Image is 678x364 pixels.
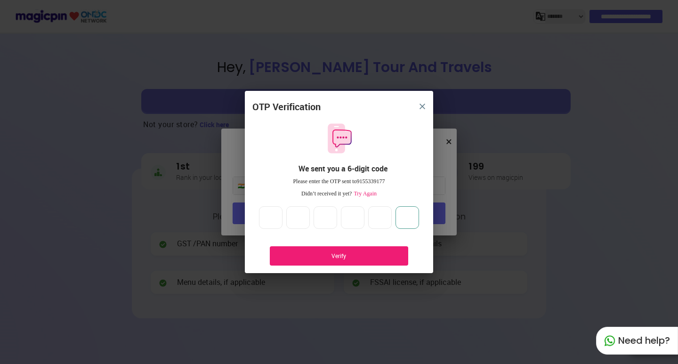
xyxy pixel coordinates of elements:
div: OTP Verification [252,100,321,114]
img: otpMessageIcon.11fa9bf9.svg [323,122,355,154]
img: 8zTxi7IzMsfkYqyYgBgfvSHvmzQA9juT1O3mhMgBDT8p5s20zMZ2JbefE1IEBlkXHwa7wAFxGwdILBLhkAAAAASUVORK5CYII= [420,104,425,109]
div: Didn’t received it yet? [252,190,426,198]
div: We sent you a 6-digit code [260,163,426,174]
div: Need help? [596,327,678,355]
span: Try Again [352,190,377,197]
button: close [414,98,431,115]
div: Verify [284,252,394,260]
img: whatapp_green.7240e66a.svg [604,335,615,347]
div: Please enter the OTP sent to 9155339177 [252,178,426,186]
